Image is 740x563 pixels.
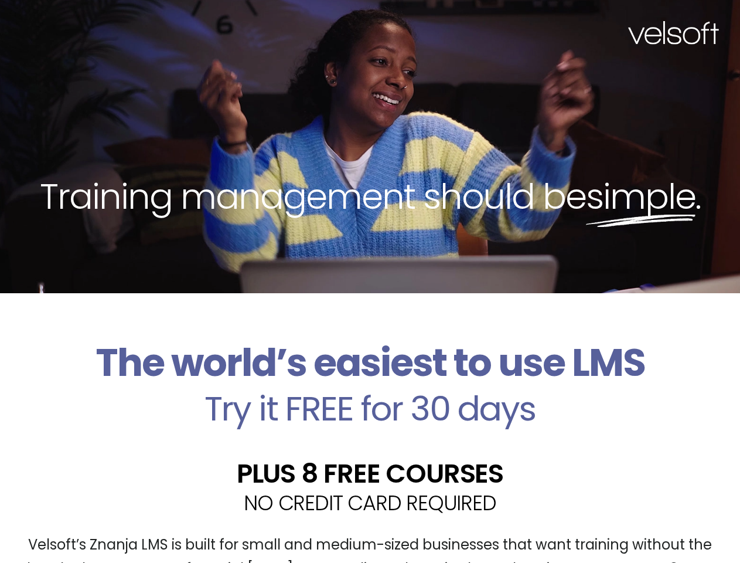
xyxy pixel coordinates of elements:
h2: Try it FREE for 30 days [9,392,731,426]
h2: NO CREDIT CARD REQUIRED [9,493,731,513]
h2: The world’s easiest to use LMS [9,340,731,386]
h2: Training management should be . [21,174,719,219]
h2: PLUS 8 FREE COURSES [9,460,731,487]
span: simple [586,172,695,221]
